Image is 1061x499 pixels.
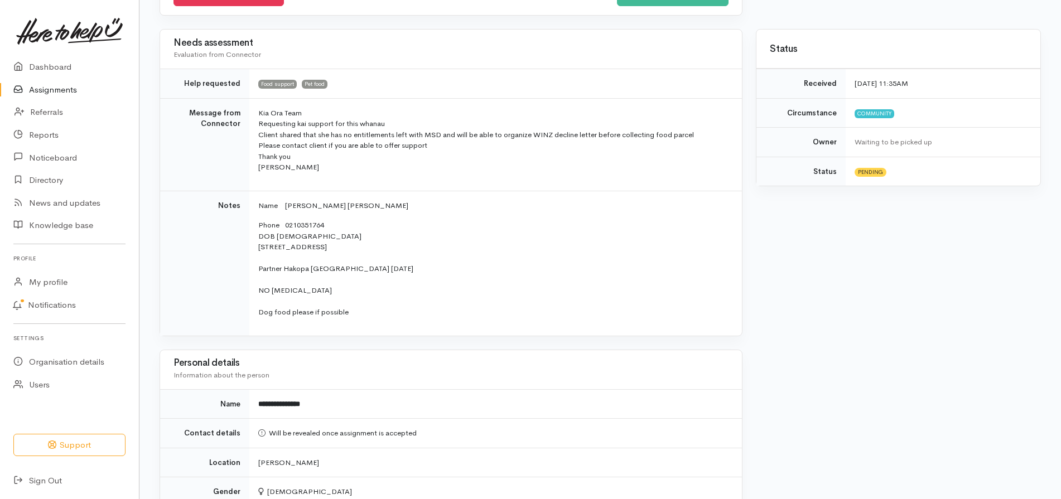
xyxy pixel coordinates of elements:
span: Information about the person [173,370,269,380]
td: Owner [756,128,846,157]
td: [PERSON_NAME] [249,448,742,477]
p: Kia Ora Team Requesting kai support for this whanau Client shared that she has no entitlements le... [258,108,729,173]
td: Message from Connector [160,98,249,191]
h6: Settings [13,331,126,346]
h3: Personal details [173,358,729,369]
span: Pending [855,168,886,177]
p: Phone 0210351764 DOB [DEMOGRAPHIC_DATA] [STREET_ADDRESS] Partner Hakopa [GEOGRAPHIC_DATA] [DATE] ... [258,220,729,318]
h3: Needs assessment [173,38,729,49]
span: [DEMOGRAPHIC_DATA] [258,487,352,496]
td: Notes [160,191,249,336]
td: Name [160,389,249,419]
td: Help requested [160,69,249,99]
td: Circumstance [756,98,846,128]
time: [DATE] 11:35AM [855,79,908,88]
span: Evaluation from Connector [173,50,261,59]
h3: Status [770,44,1027,55]
td: Received [756,69,846,99]
p: Name [PERSON_NAME] [PERSON_NAME] [258,200,729,211]
td: Status [756,157,846,186]
td: Location [160,448,249,477]
h6: Profile [13,251,126,266]
span: Pet food [302,80,327,89]
td: Contact details [160,419,249,448]
span: Community [855,109,894,118]
button: Support [13,434,126,457]
div: Waiting to be picked up [855,137,1027,148]
td: Will be revealed once assignment is accepted [249,419,742,448]
span: Food support [258,80,297,89]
